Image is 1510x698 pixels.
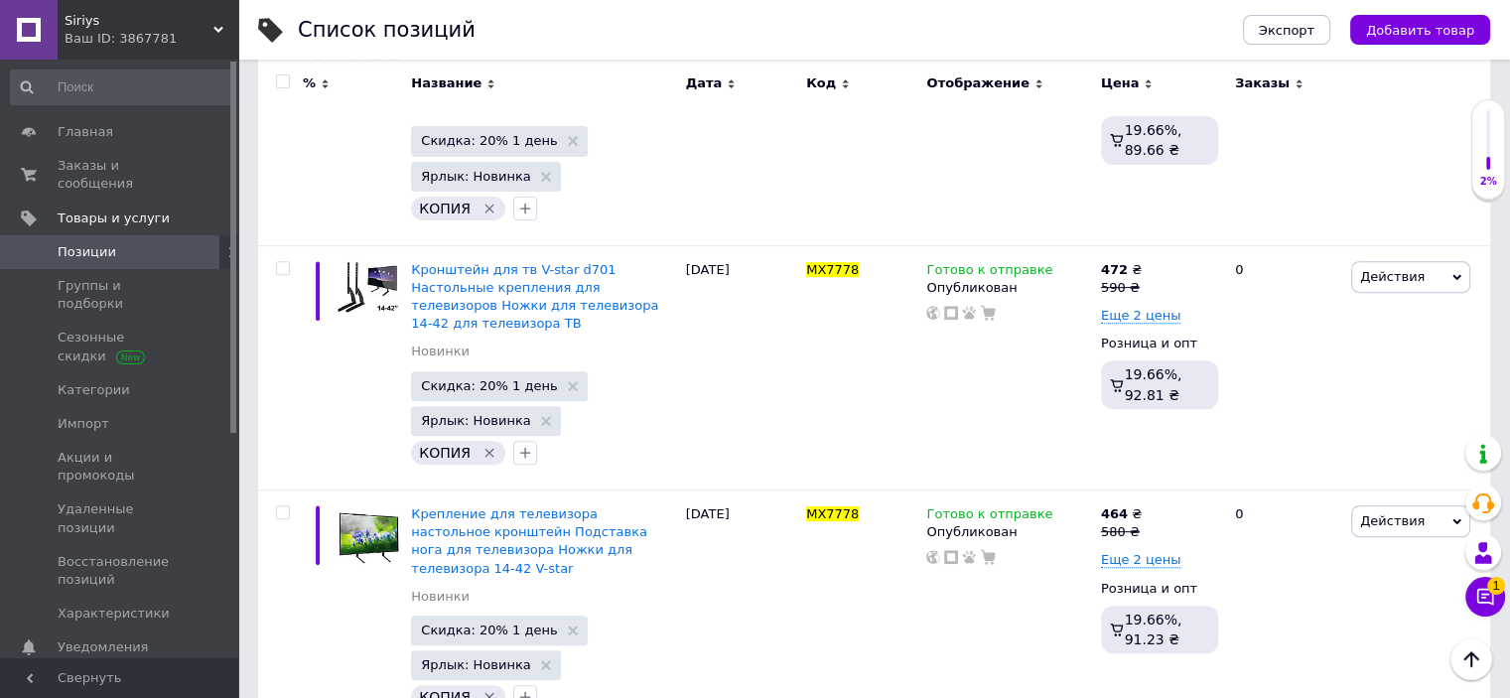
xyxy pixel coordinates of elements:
span: Действия [1360,513,1425,528]
span: Добавить товар [1366,23,1474,38]
span: 19.66%, 92.81 ₴ [1125,366,1182,402]
div: Розница и опт [1101,580,1218,598]
img: Крепление для телевизора настольное кронштейн Подставка нога для телевизора Ножки для телевизора ... [338,505,401,568]
span: Название [411,74,481,92]
span: Заказы [1235,74,1290,92]
div: Розница и опт [1101,335,1218,352]
span: Ярлык: Новинка [421,170,530,183]
span: Характеристики [58,605,170,623]
span: 19.66%, 89.66 ₴ [1125,122,1182,158]
div: Опубликован [926,523,1090,541]
div: 0 [1223,1,1346,245]
span: Отображение [926,74,1029,92]
a: Новинки [411,588,470,606]
svg: Удалить метку [481,445,497,461]
span: Уведомления [58,638,148,656]
span: Скидка: 20% 1 день [421,379,557,392]
svg: Удалить метку [481,201,497,216]
span: Скидка: 20% 1 день [421,134,557,147]
button: Экспорт [1243,15,1330,45]
span: КОПИЯ [419,445,471,461]
span: MX7778 [806,262,859,277]
span: Ярлык: Новинка [421,414,530,427]
div: 0 [1223,245,1346,489]
span: Скидка: 20% 1 день [421,624,557,636]
img: Кронштейн для тв V-star d701 Настольные крепления для телевизоров Ножки для телевизора 14-42 для ... [338,261,401,316]
span: КОПИЯ [419,201,471,216]
button: Добавить товар [1350,15,1490,45]
span: Экспорт [1259,23,1314,38]
span: Главная [58,123,113,141]
span: Удаленные позиции [58,500,184,536]
span: Готово к отправке [926,262,1052,283]
span: Код [806,74,836,92]
span: 19.66%, 91.23 ₴ [1125,612,1182,647]
span: Позиции [58,243,116,261]
div: [DATE] [681,1,801,245]
button: Чат с покупателем1 [1465,577,1505,617]
div: ₴ [1101,505,1142,523]
div: [DATE] [681,245,801,489]
span: 1 [1487,574,1505,592]
span: Товары и услуги [58,209,170,227]
span: Сезонные скидки [58,329,184,364]
span: Акции и промокоды [58,449,184,485]
span: Цена [1101,74,1140,92]
span: Восстановление позиций [58,553,184,589]
span: MX7778 [806,506,859,521]
a: Кронштейн для тв V-star d701 Настольные крепления для телевизоров Ножки для телевизора 14-42 для ... [411,262,658,332]
span: Siriys [65,12,213,30]
div: 2% [1472,175,1504,189]
b: 472 [1101,262,1128,277]
span: Готово к отправке [926,506,1052,527]
div: 580 ₴ [1101,523,1142,541]
span: Еще 2 цены [1101,552,1181,568]
span: Дата [686,74,723,92]
div: ₴ [1101,261,1142,279]
span: Действия [1360,269,1425,284]
b: 464 [1101,506,1128,521]
span: Еще 2 цены [1101,308,1181,324]
div: Список позиций [298,20,476,41]
span: Ярлык: Новинка [421,658,530,671]
span: Импорт [58,415,109,433]
a: Новинки [411,343,470,360]
div: Опубликован [926,279,1090,297]
div: 590 ₴ [1101,279,1142,297]
span: Группы и подборки [58,277,184,313]
span: % [303,74,316,92]
span: Категории [58,381,130,399]
button: Наверх [1450,638,1492,680]
input: Поиск [10,70,234,105]
a: Крепление для телевизора настольное кронштейн Подставка нога для телевизора Ножки для телевизора ... [411,506,647,576]
div: Ваш ID: 3867781 [65,30,238,48]
span: Заказы и сообщения [58,157,184,193]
